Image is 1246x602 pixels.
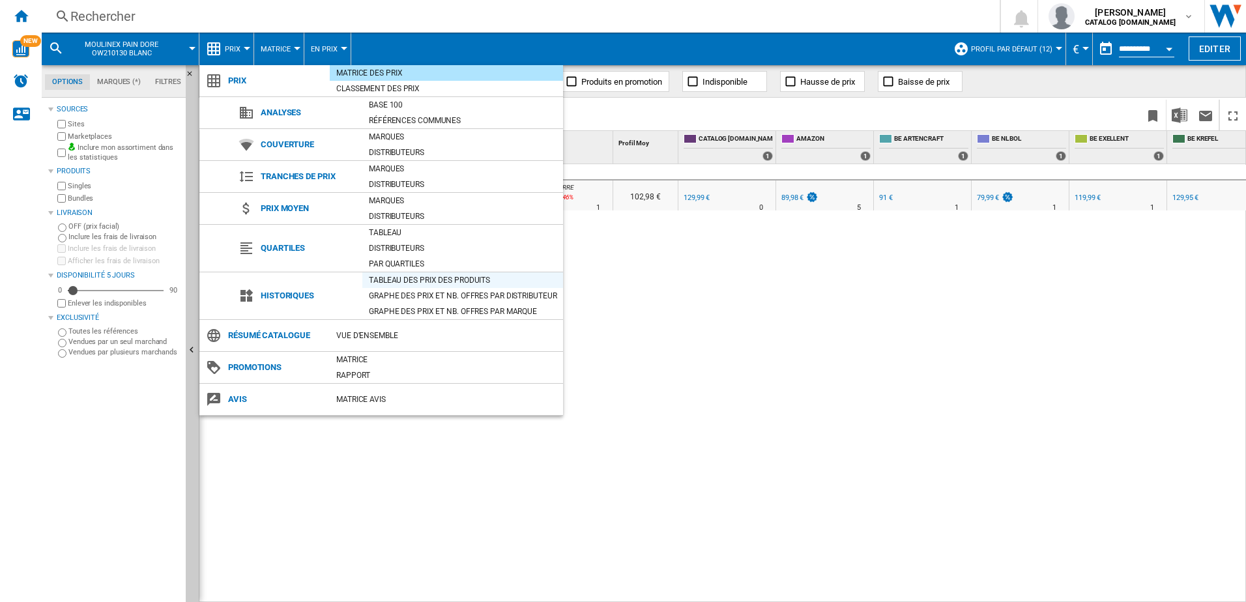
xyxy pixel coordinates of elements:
div: Tableau des prix des produits [362,274,563,287]
div: Marques [362,194,563,207]
div: Vue d'ensemble [330,329,563,342]
span: Analyses [254,104,362,122]
div: Distributeurs [362,242,563,255]
span: Prix [222,72,330,90]
div: Distributeurs [362,210,563,223]
span: Quartiles [254,239,362,257]
div: Matrice [330,353,563,366]
div: Graphe des prix et nb. offres par distributeur [362,289,563,302]
div: Base 100 [362,98,563,111]
span: Tranches de prix [254,167,362,186]
div: Par quartiles [362,257,563,270]
div: Matrice AVIS [330,393,563,406]
div: Marques [362,130,563,143]
div: Rapport [330,369,563,382]
div: Marques [362,162,563,175]
span: Résumé catalogue [222,326,330,345]
span: Couverture [254,136,362,154]
span: Historiques [254,287,362,305]
div: Classement des prix [330,82,563,95]
div: Tableau [362,226,563,239]
div: Références communes [362,114,563,127]
span: Promotions [222,358,330,377]
span: Prix moyen [254,199,362,218]
div: Distributeurs [362,178,563,191]
span: Avis [222,390,330,408]
div: Graphe des prix et nb. offres par marque [362,305,563,318]
div: Distributeurs [362,146,563,159]
div: Matrice des prix [330,66,563,79]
